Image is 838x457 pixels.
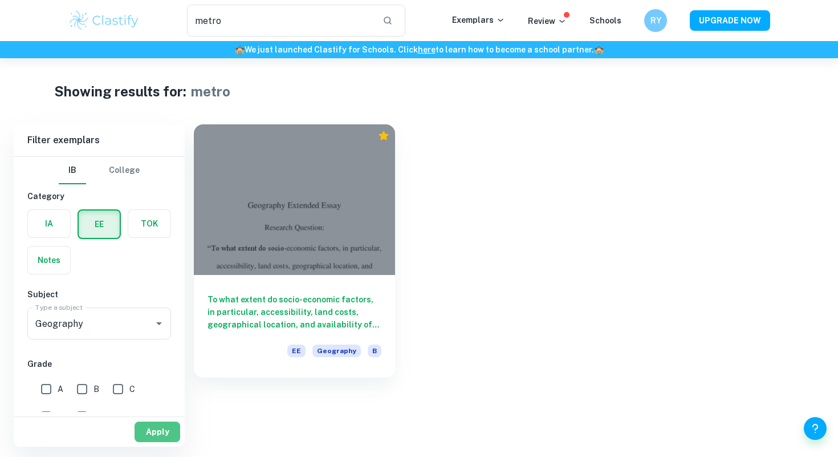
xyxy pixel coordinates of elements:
button: EE [79,211,120,238]
span: B [368,345,381,357]
span: A [58,383,63,395]
span: Geography [312,345,361,357]
h1: Showing results for: [54,81,186,102]
h6: Filter exemplars [14,124,185,156]
h1: metro [191,81,230,102]
span: D [58,410,63,423]
button: Apply [135,422,180,442]
span: EE [287,345,306,357]
h6: Subject [27,288,171,301]
a: here [418,45,436,54]
h6: Grade [27,358,171,370]
h6: To what extent do socio-economic factors, in particular, accessibility, land costs, geographical ... [208,293,381,331]
button: Notes [28,246,70,274]
div: Filter type choice [59,157,140,184]
h6: RY [649,14,662,27]
button: Help and Feedback [804,417,827,440]
input: Search for any exemplars... [187,5,373,37]
button: Open [151,316,167,331]
button: IA [28,210,70,237]
a: Schools [589,16,621,25]
button: RY [644,9,667,32]
div: Premium [378,130,389,141]
h6: Category [27,190,171,203]
span: E [93,410,99,423]
label: Type a subject [35,302,83,312]
button: College [109,157,140,184]
h6: We just launched Clastify for Schools. Click to learn how to become a school partner. [2,43,836,56]
button: UPGRADE NOW [690,10,770,31]
span: C [129,383,135,395]
span: B [93,383,99,395]
span: 🏫 [235,45,245,54]
p: Exemplars [452,14,505,26]
button: IB [59,157,86,184]
button: TOK [128,210,170,237]
span: 🏫 [594,45,604,54]
img: Clastify logo [68,9,140,32]
p: Review [528,15,567,27]
a: To what extent do socio-economic factors, in particular, accessibility, land costs, geographical ... [194,124,395,378]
